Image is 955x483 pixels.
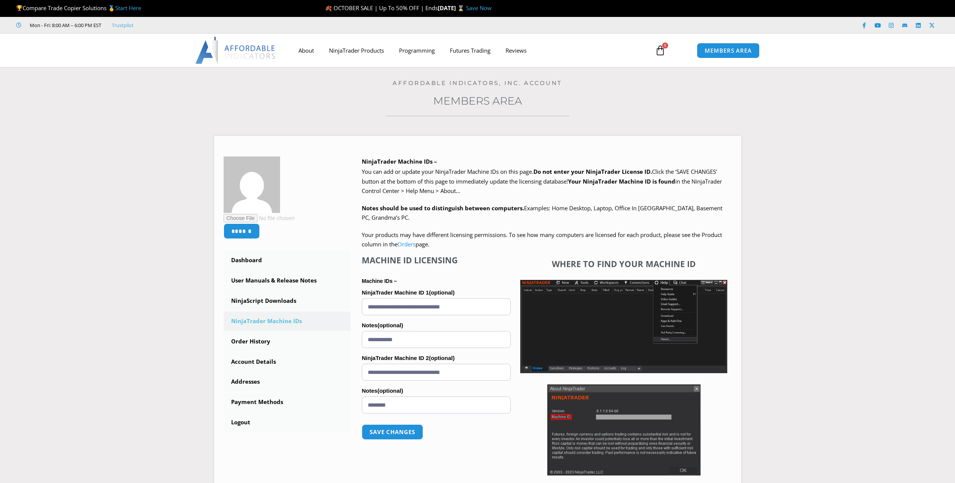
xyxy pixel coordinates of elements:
[224,251,351,432] nav: Account pages
[291,42,321,59] a: About
[378,322,403,328] span: (optional)
[224,372,351,392] a: Addresses
[568,178,675,185] strong: Your NinjaTrader Machine ID is found
[466,4,492,12] a: Save Now
[362,158,437,165] b: NinjaTrader Machine IDs –
[429,355,454,361] span: (optional)
[697,43,760,58] a: MEMBERS AREA
[547,384,701,475] img: Screenshot 2025-01-17 114931 | Affordable Indicators – NinjaTrader
[362,278,397,284] strong: Machine IDs –
[115,4,141,12] a: Start Here
[498,42,534,59] a: Reviews
[325,4,438,12] span: 🍂 OCTOBER SALE | Up To 50% OFF | Ends
[362,385,511,396] label: Notes
[224,251,351,270] a: Dashboard
[520,259,727,269] h4: Where to find your Machine ID
[224,332,351,351] a: Order History
[362,320,511,331] label: Notes
[112,21,134,30] a: Trustpilot
[398,240,416,248] a: Orders
[224,413,351,432] a: Logout
[224,392,351,412] a: Payment Methods
[438,4,466,12] strong: [DATE] ⌛
[362,168,533,175] span: You can add or update your NinjaTrader Machine IDs on this page.
[224,271,351,290] a: User Manuals & Release Notes
[442,42,498,59] a: Futures Trading
[362,168,722,194] span: Click the ‘SAVE CHANGES’ button at the bottom of this page to immediately update the licensing da...
[224,156,280,213] img: dd9d7f4ffd31ab7fac90a2518bf59107c08fcbc01ca24ad5a3f7aac4f9908964
[224,352,351,372] a: Account Details
[224,311,351,331] a: NinjaTrader Machine IDs
[533,168,652,175] b: Do not enter your NinjaTrader License ID.
[362,352,511,364] label: NinjaTrader Machine ID 2
[429,289,454,296] span: (optional)
[705,48,752,53] span: MEMBERS AREA
[362,231,722,248] span: Your products may have different licensing permissions. To see how many computers are licensed fo...
[362,204,524,212] strong: Notes should be used to distinguish between computers.
[378,387,403,394] span: (optional)
[362,204,722,222] span: Examples: Home Desktop, Laptop, Office In [GEOGRAPHIC_DATA], Basement PC, Grandma’s PC.
[644,39,677,61] a: 0
[321,42,391,59] a: NinjaTrader Products
[362,255,511,265] h4: Machine ID Licensing
[28,21,101,30] span: Mon - Fri: 8:00 AM – 6:00 PM EST
[291,42,646,59] nav: Menu
[362,424,423,440] button: Save changes
[393,79,562,87] a: Affordable Indicators, Inc. Account
[520,280,727,373] img: Screenshot 2025-01-17 1155544 | Affordable Indicators – NinjaTrader
[195,37,276,64] img: LogoAI | Affordable Indicators – NinjaTrader
[17,5,22,11] img: 🏆
[433,94,522,107] a: Members Area
[391,42,442,59] a: Programming
[16,4,141,12] span: Compare Trade Copier Solutions 🥇
[362,287,511,298] label: NinjaTrader Machine ID 1
[662,43,668,49] span: 0
[224,291,351,311] a: NinjaScript Downloads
